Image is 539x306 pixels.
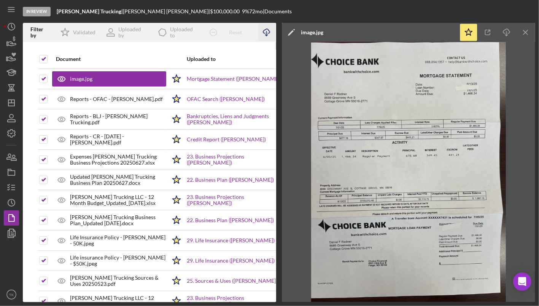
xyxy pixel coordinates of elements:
[187,278,277,284] a: 25. Sources & Uses ([PERSON_NAME])
[187,237,275,244] a: 29. Life Insurance ([PERSON_NAME])
[70,113,166,125] div: Reports - BLJ - [PERSON_NAME] Trucking.pdf
[56,56,166,62] div: Document
[170,26,198,38] div: Uploaded to
[187,56,282,62] div: Uploaded to
[187,113,282,125] a: Bankruptcies, Liens and Judgments ([PERSON_NAME])
[118,26,147,38] div: Uploaded by
[301,29,323,35] div: image.jpg
[30,26,56,38] div: Filter by
[187,154,282,166] a: 23. Business Projections ([PERSON_NAME])
[187,96,265,102] a: OFAC Search ([PERSON_NAME])
[187,136,266,143] a: Credit Report ([PERSON_NAME])
[4,287,19,302] button: TK
[221,25,250,40] div: Reset Filters
[70,234,166,247] div: Life Insurance Policy - [PERSON_NAME] - 50K.jpeg
[70,76,92,82] div: image.jpg
[9,293,14,297] text: TK
[187,194,282,206] a: 23. Business Projections ([PERSON_NAME])
[70,154,166,166] div: Expenses [PERSON_NAME] Trucking Business Projections 20250627.xlsx
[73,29,95,35] div: Validated
[70,174,166,186] div: Updated [PERSON_NAME] Trucking Business Plan 20250627.docx
[187,258,275,264] a: 29. Life Insurance ([PERSON_NAME])
[70,214,166,226] div: [PERSON_NAME] Trucking Business Plan_Updated [DATE].docx
[70,194,166,206] div: [PERSON_NAME] Trucking LLC - 12 Month Budget_Updated_[DATE].xlsx
[210,8,242,14] div: $100,000.00
[187,76,281,82] a: Mortgage Statement ([PERSON_NAME])
[187,217,274,223] a: 22. Business Plan ([PERSON_NAME])
[57,8,123,14] div: |
[249,8,263,14] div: 72 mo
[204,25,257,40] button: Reset Filters
[123,8,210,14] div: [PERSON_NAME] [PERSON_NAME] |
[263,8,292,14] div: | Documents
[282,42,535,302] img: Preview
[242,8,249,14] div: 9 %
[187,177,274,183] a: 22. Business Plan ([PERSON_NAME])
[70,96,163,102] div: Reports - OFAC - [PERSON_NAME].pdf
[23,7,51,16] div: In Review
[70,275,166,287] div: [PERSON_NAME] Trucking Sources & Uses 20250523.pdf
[57,8,121,14] b: [PERSON_NAME] Trucking
[513,272,531,291] div: Open Intercom Messenger
[70,133,166,146] div: Reports - CR - [DATE] - [PERSON_NAME].pdf
[70,255,166,267] div: Life insurance Policy - [PERSON_NAME] - $50K.jpeg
